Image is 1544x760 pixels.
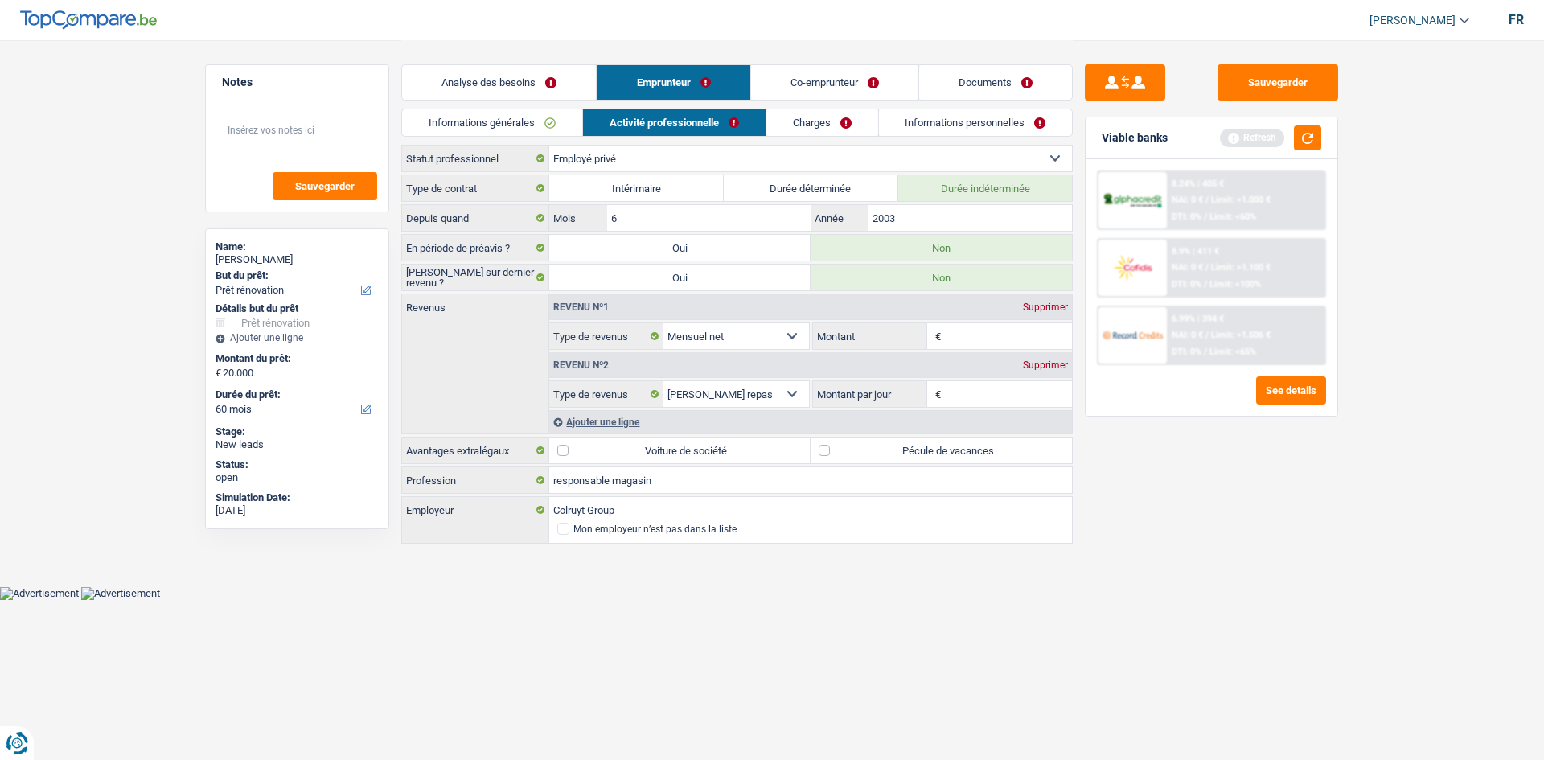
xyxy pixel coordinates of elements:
[549,265,811,290] label: Oui
[216,253,379,266] div: [PERSON_NAME]
[1209,279,1261,290] span: Limit: <100%
[868,205,1072,231] input: AAAA
[1369,14,1456,27] span: [PERSON_NAME]
[216,269,376,282] label: But du prêt:
[1204,212,1207,222] span: /
[1103,253,1162,282] img: Cofidis
[402,294,548,313] label: Revenus
[402,65,596,100] a: Analyse des besoins
[1211,195,1271,205] span: Limit: >1.000 €
[273,172,377,200] button: Sauvegarder
[402,109,582,136] a: Informations générales
[1103,191,1162,210] img: AlphaCredit
[1172,314,1224,324] div: 6.99% | 394 €
[811,235,1072,261] label: Non
[1209,347,1256,357] span: Limit: <65%
[811,265,1072,290] label: Non
[549,497,1072,523] input: Cherchez votre employeur
[583,109,766,136] a: Activité professionnelle
[813,323,927,349] label: Montant
[1509,12,1524,27] div: fr
[1172,246,1219,257] div: 8.9% | 411 €
[216,458,379,471] div: Status:
[402,205,549,231] label: Depuis quand
[1209,212,1256,222] span: Limit: <60%
[1220,129,1284,146] div: Refresh
[402,235,549,261] label: En période de préavis ?
[216,332,379,343] div: Ajouter une ligne
[597,65,749,100] a: Emprunteur
[1172,347,1201,357] span: DTI: 0%
[216,438,379,451] div: New leads
[549,381,663,407] label: Type de revenus
[402,497,549,523] label: Employeur
[549,175,724,201] label: Intérimaire
[295,181,355,191] span: Sauvegarder
[1172,262,1203,273] span: NAI: 0 €
[216,367,221,380] span: €
[1211,330,1271,340] span: Limit: >1.506 €
[927,381,945,407] span: €
[1172,195,1203,205] span: NAI: 0 €
[811,205,868,231] label: Année
[1218,64,1338,101] button: Sauvegarder
[813,381,927,407] label: Montant par jour
[81,587,160,600] img: Advertisement
[402,265,549,290] label: [PERSON_NAME] sur dernier revenu ?
[1172,212,1201,222] span: DTI: 0%
[766,109,878,136] a: Charges
[1103,320,1162,350] img: Record Credits
[549,360,613,370] div: Revenu nº2
[402,438,549,463] label: Avantages extralégaux
[216,352,376,365] label: Montant du prêt:
[919,65,1072,100] a: Documents
[216,388,376,401] label: Durée du prêt:
[879,109,1073,136] a: Informations personnelles
[216,302,379,315] div: Détails but du prêt
[1205,262,1209,273] span: /
[573,524,737,534] div: Mon employeur n’est pas dans la liste
[1211,262,1271,273] span: Limit: >1.100 €
[724,175,898,201] label: Durée déterminée
[607,205,811,231] input: MM
[1256,376,1326,405] button: See details
[216,240,379,253] div: Name:
[1204,347,1207,357] span: /
[1205,330,1209,340] span: /
[898,175,1073,201] label: Durée indéterminée
[549,235,811,261] label: Oui
[1019,302,1072,312] div: Supprimer
[1204,279,1207,290] span: /
[216,425,379,438] div: Stage:
[1019,360,1072,370] div: Supprimer
[216,491,379,504] div: Simulation Date:
[1172,279,1201,290] span: DTI: 0%
[1357,7,1469,34] a: [PERSON_NAME]
[216,504,379,517] div: [DATE]
[1205,195,1209,205] span: /
[402,467,549,493] label: Profession
[549,438,811,463] label: Voiture de société
[402,175,549,201] label: Type de contrat
[1172,330,1203,340] span: NAI: 0 €
[402,146,549,171] label: Statut professionnel
[1172,179,1224,189] div: 8.24% | 405 €
[549,323,663,349] label: Type de revenus
[222,76,372,89] h5: Notes
[751,65,918,100] a: Co-emprunteur
[811,438,1072,463] label: Pécule de vacances
[927,323,945,349] span: €
[549,410,1072,433] div: Ajouter une ligne
[549,302,613,312] div: Revenu nº1
[216,471,379,484] div: open
[1102,131,1168,145] div: Viable banks
[20,10,157,30] img: TopCompare Logo
[549,205,606,231] label: Mois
